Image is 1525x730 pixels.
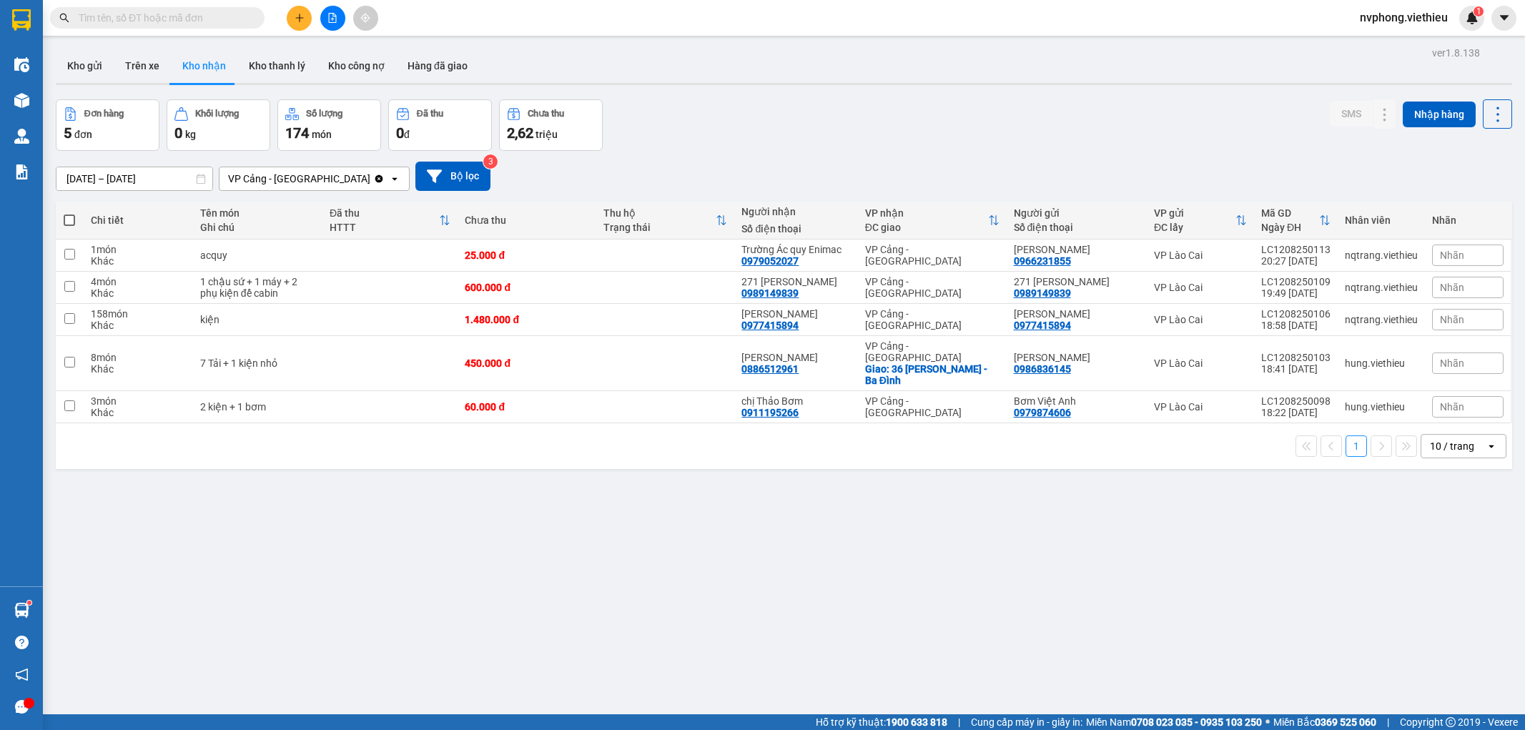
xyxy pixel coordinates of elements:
div: Bơm Việt Anh [1014,395,1140,407]
div: Trường Ác quy Enimac [741,244,850,255]
div: VP Cảng - [GEOGRAPHIC_DATA] [865,340,1000,363]
button: Khối lượng0kg [167,99,270,151]
div: ĐC giao [865,222,988,233]
span: đơn [74,129,92,140]
svg: open [1486,440,1497,452]
div: 0886512961 [741,363,799,375]
div: VP Lào Cai [1154,314,1247,325]
div: 0911195266 [741,407,799,418]
span: Hỗ trợ kỹ thuật: [816,714,947,730]
div: 600.000 đ [465,282,589,293]
span: search [59,13,69,23]
button: Kho gửi [56,49,114,83]
div: nqtrang.viethieu [1345,250,1418,261]
div: 8 món [91,352,186,363]
div: VP Cảng - [GEOGRAPHIC_DATA] [865,244,1000,267]
div: VP Cảng - [GEOGRAPHIC_DATA] [865,308,1000,331]
div: Tên món [200,207,315,219]
span: Nhãn [1440,282,1464,293]
span: file-add [327,13,337,23]
span: ⚪️ [1265,719,1270,725]
span: notification [15,668,29,681]
div: Khác [91,407,186,418]
img: warehouse-icon [14,603,29,618]
div: VP Lào Cai [1154,357,1247,369]
span: 5 [64,124,71,142]
span: nvphong.viethieu [1348,9,1459,26]
div: LC1208250109 [1261,276,1331,287]
div: 158 món [91,308,186,320]
div: 19:49 [DATE] [1261,287,1331,299]
button: Số lượng174món [277,99,381,151]
div: Chưa thu [528,109,564,119]
th: Toggle SortBy [596,202,735,240]
div: hung.viethieu [1345,401,1418,413]
sup: 1 [1474,6,1484,16]
div: 1.480.000 đ [465,314,589,325]
div: acquy [200,250,315,261]
div: kiện [200,314,315,325]
button: Trên xe [114,49,171,83]
button: Nhập hàng [1403,102,1476,127]
span: 0 [174,124,182,142]
div: LC1208250106 [1261,308,1331,320]
div: Kiều Du [741,308,850,320]
strong: 1900 633 818 [886,716,947,728]
div: 4 món [91,276,186,287]
div: Khác [91,363,186,375]
div: Đã thu [417,109,443,119]
input: Selected VP Cảng - Hà Nội. [372,172,373,186]
div: 60.000 đ [465,401,589,413]
div: 3 món [91,395,186,407]
div: 0986836145 [1014,363,1071,375]
span: 174 [285,124,309,142]
strong: 0369 525 060 [1315,716,1376,728]
div: Người gửi [1014,207,1140,219]
div: 271 Hồng Hà [1014,276,1140,287]
div: Đơn hàng [84,109,124,119]
div: nqtrang.viethieu [1345,314,1418,325]
th: Toggle SortBy [1254,202,1338,240]
div: Ghi chú [200,222,315,233]
div: 271 Hồng Hà [741,276,850,287]
div: 18:41 [DATE] [1261,363,1331,375]
div: Số điện thoại [741,223,850,235]
span: đ [404,129,410,140]
img: warehouse-icon [14,57,29,72]
div: 0989149839 [741,287,799,299]
span: Nhãn [1440,401,1464,413]
div: 0989149839 [1014,287,1071,299]
div: Nguyễn Ngọc [741,352,850,363]
img: icon-new-feature [1466,11,1479,24]
div: nqtrang.viethieu [1345,282,1418,293]
span: | [958,714,960,730]
div: LC1208250098 [1261,395,1331,407]
div: VP Cảng - [GEOGRAPHIC_DATA] [865,276,1000,299]
img: logo-vxr [12,9,31,31]
span: Nhãn [1440,250,1464,261]
div: VP nhận [865,207,988,219]
span: kg [185,129,196,140]
div: 2 kiện + 1 bơm [200,401,315,413]
div: Giao: 36 Nguyễn Thái Học - Ba Đình [865,363,1000,386]
div: Huy Hùng [1014,244,1140,255]
span: plus [295,13,305,23]
div: 0977415894 [741,320,799,331]
span: Nhãn [1440,314,1464,325]
th: Toggle SortBy [858,202,1007,240]
div: 1 món [91,244,186,255]
div: HTTT [330,222,439,233]
span: aim [360,13,370,23]
div: 450.000 đ [465,357,589,369]
button: file-add [320,6,345,31]
div: 10 / trang [1430,439,1474,453]
button: Đã thu0đ [388,99,492,151]
img: solution-icon [14,164,29,179]
div: Phạm Huân [1014,352,1140,363]
div: Người nhận [741,206,850,217]
sup: 1 [27,601,31,605]
img: warehouse-icon [14,93,29,108]
div: Khác [91,320,186,331]
input: Select a date range. [56,167,212,190]
div: 18:22 [DATE] [1261,407,1331,418]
